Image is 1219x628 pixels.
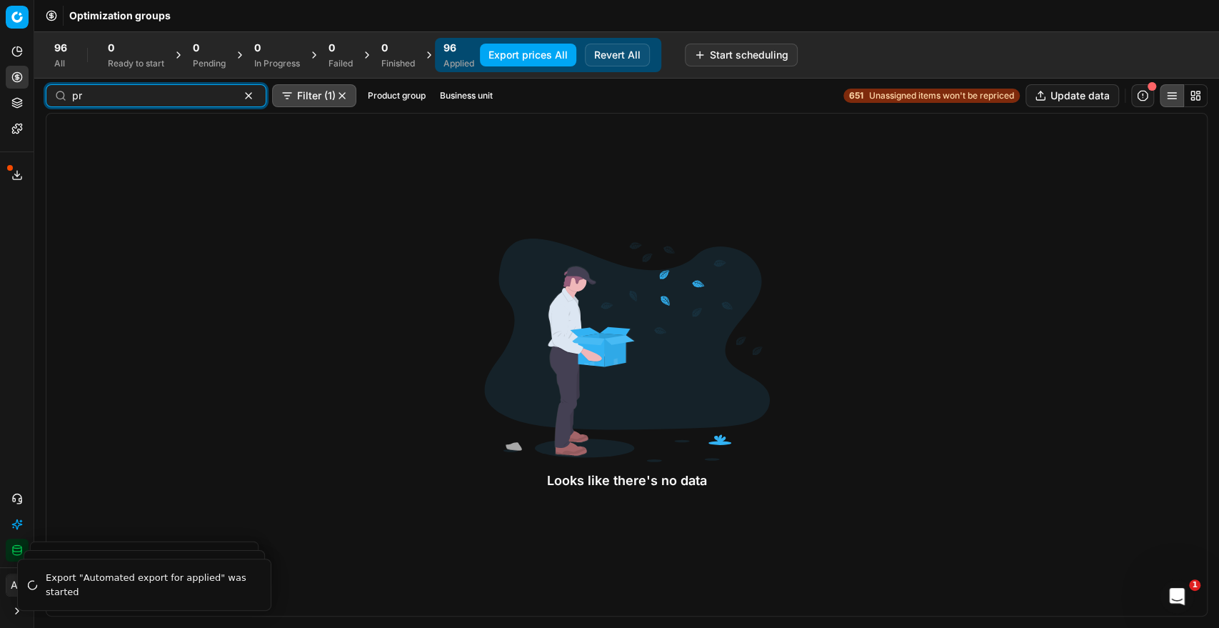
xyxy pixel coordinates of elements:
[69,9,171,23] span: Optimization groups
[328,58,353,69] div: Failed
[381,41,388,55] span: 0
[272,84,356,107] button: Filter (1)
[254,58,300,69] div: In Progress
[1025,84,1119,107] button: Update data
[434,87,498,104] button: Business unit
[108,58,164,69] div: Ready to start
[685,44,798,66] button: Start scheduling
[362,87,431,104] button: Product group
[585,44,650,66] button: Revert All
[108,41,114,55] span: 0
[849,90,863,101] strong: 651
[69,9,171,23] nav: breadcrumb
[328,41,335,55] span: 0
[869,90,1014,101] span: Unassigned items won't be repriced
[193,41,199,55] span: 0
[72,89,229,103] input: Search
[6,574,28,596] span: AB
[54,41,67,55] span: 96
[843,89,1020,103] a: 651Unassigned items won't be repriced
[381,58,415,69] div: Finished
[54,58,67,69] div: All
[254,41,261,55] span: 0
[480,44,576,66] button: Export prices All
[1160,579,1194,614] iframe: Intercom live chat
[46,571,254,599] div: Export "Automated export for applied" was started
[6,574,29,597] button: AB
[1189,579,1200,591] span: 1
[193,58,226,69] div: Pending
[484,471,770,491] div: Looks like there's no data
[443,58,474,69] div: Applied
[443,41,456,55] span: 96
